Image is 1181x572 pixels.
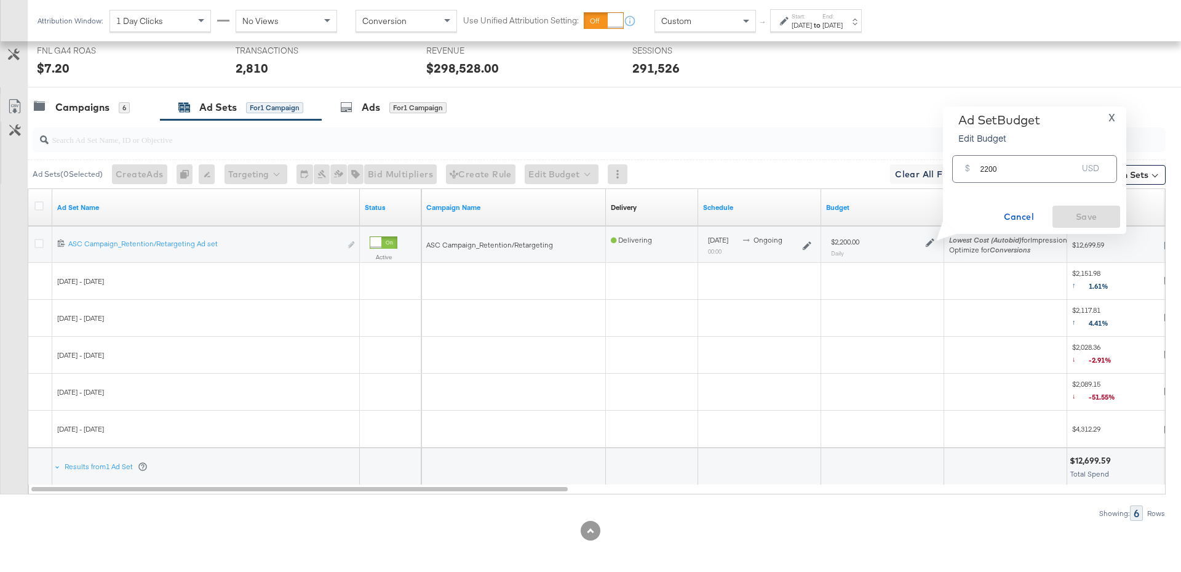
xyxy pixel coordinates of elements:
sub: Daily [831,249,844,257]
em: Conversions [990,245,1030,254]
span: X [1108,109,1115,126]
span: FNL GA4 ROAS [37,45,129,57]
span: [DATE] [708,235,728,244]
span: TRANSACTIONS [236,45,328,57]
span: 1.61% [1089,281,1118,291]
span: REVENUE [426,45,519,57]
div: 291,526 [632,59,680,77]
div: $ [960,160,975,182]
a: ASC Campaign_Retention/Retargeting Ad set [68,239,341,252]
span: $4,312.29 [1072,424,1159,433]
span: [DATE] - [DATE] [57,387,104,397]
a: Shows the current state of your Ad Set. [365,203,416,212]
div: 0 [177,164,199,184]
div: Optimize for [949,245,1071,255]
span: -51.55% [1089,392,1124,401]
div: Ad Set Budget [958,113,1040,127]
a: Shows when your Ad Set is scheduled to deliver. [703,203,816,212]
span: Conversion [362,15,407,26]
strong: to [812,20,822,30]
span: [DATE] - [DATE] [57,350,104,360]
span: $2,089.15 [1072,379,1159,405]
a: Shows the current budget of Ad Set. [826,203,939,212]
label: Use Unified Attribution Setting: [463,15,579,26]
div: Ad Sets [199,100,237,115]
span: ASC Campaign_Retention/Retargeting [426,240,553,249]
div: Ads [362,100,380,115]
button: Clear All Filters [890,164,971,184]
div: Ad Sets ( 0 Selected) [33,169,103,180]
span: Custom [661,15,691,26]
span: ↑ [757,21,769,25]
span: ongoing [754,235,782,244]
span: Total Spend [1070,469,1109,478]
div: for 1 Campaign [389,102,447,113]
div: $7.20 [37,59,70,77]
div: $2,200.00 [831,237,859,247]
span: Delivering [611,235,652,244]
p: Edit Budget [958,132,1040,144]
div: Results from1 Ad Set [55,448,150,485]
span: $12,699.59 [1072,240,1159,249]
a: Your Ad Set name. [57,203,355,212]
span: 1 Day Clicks [116,15,163,26]
div: Showing: [1099,509,1130,518]
div: ASC Campaign_Retention/Retargeting Ad set [68,239,341,249]
span: ↓ [1072,391,1089,400]
div: 6 [1130,506,1143,521]
span: [DATE] - [DATE] [57,313,104,323]
span: $2,028.36 [1072,342,1159,368]
div: 6 [119,102,130,113]
div: USD [1077,160,1104,182]
div: [DATE] [792,20,812,30]
a: Your campaign name. [426,203,601,212]
em: Lowest Cost (Autobid) [949,235,1022,244]
span: Clear All Filters [895,167,966,182]
sub: 00:00 [708,248,722,255]
span: -2.91% [1089,355,1121,365]
div: Results from 1 Ad Set [65,462,148,472]
span: 4.41% [1089,318,1118,328]
div: Delivery [611,203,637,212]
a: Reflects the ability of your Ad Set to achieve delivery based on ad states, schedule and budget. [611,203,637,212]
div: Attribution Window: [37,17,103,25]
div: [DATE] [822,20,843,30]
input: Enter your budget [980,151,1077,177]
div: Rows [1147,509,1166,518]
span: for Impressions [949,235,1071,244]
span: $2,151.98 [1072,268,1159,294]
span: ↑ [1072,317,1089,326]
span: [DATE] - [DATE] [57,276,104,286]
div: 2,810 [236,59,268,77]
button: Cancel [985,206,1052,228]
label: Active [370,253,397,261]
span: Cancel [990,209,1048,225]
span: ↑ [1072,280,1089,289]
span: ↓ [1072,354,1089,363]
div: $298,528.00 [426,59,499,77]
label: Start: [792,12,812,20]
button: X [1103,113,1120,122]
input: Search Ad Set Name, ID or Objective [49,123,1062,147]
span: [DATE] - [DATE] [57,424,104,433]
label: End: [822,12,843,20]
div: for 1 Campaign [246,102,303,113]
span: No Views [242,15,279,26]
span: $2,117.81 [1072,305,1159,331]
div: $12,699.59 [1070,455,1115,467]
span: SESSIONS [632,45,725,57]
div: Campaigns [55,100,109,115]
